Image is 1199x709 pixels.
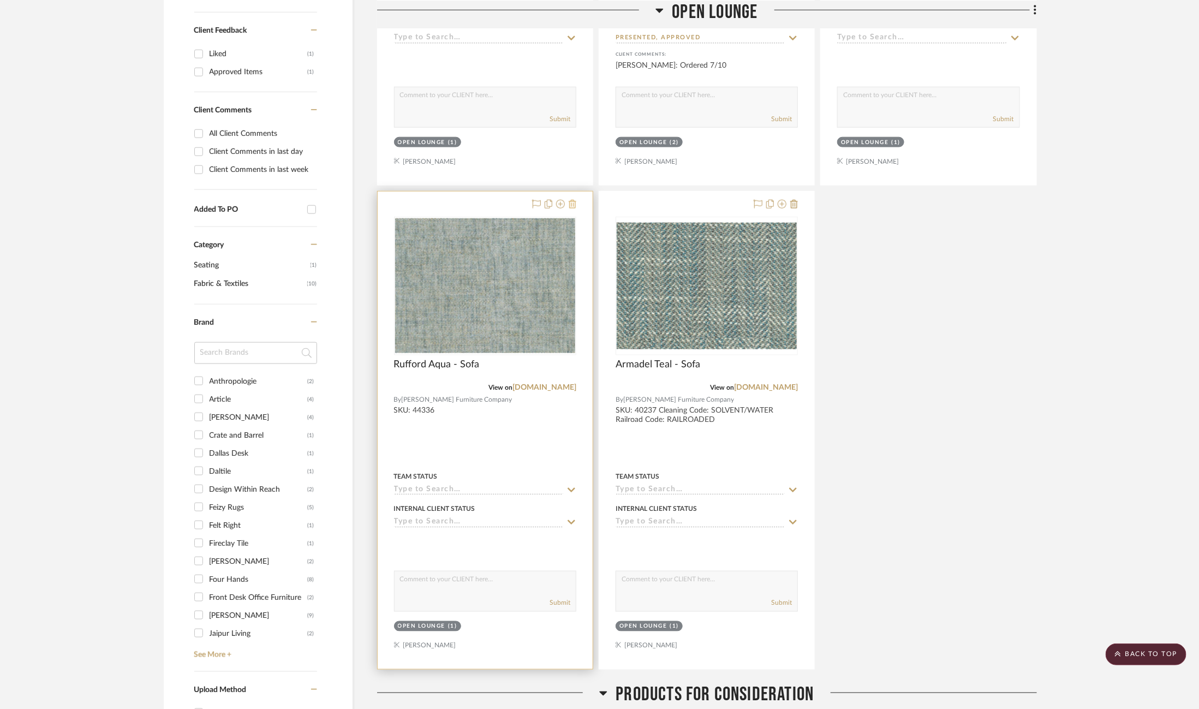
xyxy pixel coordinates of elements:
[308,499,314,516] div: (5)
[194,106,252,114] span: Client Comments
[616,60,798,82] div: [PERSON_NAME]: Ordered 7/10
[734,384,798,391] a: [DOMAIN_NAME]
[616,359,700,371] span: Armadel Teal - Sofa
[395,217,576,355] div: 0
[993,114,1014,124] button: Submit
[308,427,314,444] div: (1)
[771,598,792,608] button: Submit
[841,139,889,147] div: Open Lounge
[710,384,734,391] span: View on
[448,623,457,631] div: (1)
[210,625,308,642] div: Jaipur Living
[192,642,317,660] a: See More +
[308,45,314,63] div: (1)
[308,391,314,408] div: (4)
[394,395,402,405] span: By
[550,598,570,608] button: Submit
[394,485,563,496] input: Type to Search…
[311,257,317,274] span: (1)
[398,623,446,631] div: Open Lounge
[394,504,475,514] div: Internal Client Status
[550,114,570,124] button: Submit
[210,125,314,142] div: All Client Comments
[670,139,679,147] div: (2)
[210,161,314,178] div: Client Comments in last week
[194,256,308,275] span: Seating
[210,517,308,534] div: Felt Right
[395,218,575,353] img: Rufford Aqua - Sofa
[670,623,679,631] div: (1)
[210,409,308,426] div: [PERSON_NAME]
[194,241,224,250] span: Category
[837,33,1006,44] input: Type to Search…
[308,409,314,426] div: (4)
[619,139,667,147] div: Open Lounge
[616,472,659,481] div: Team Status
[210,589,308,606] div: Front Desk Office Furniture
[308,517,314,534] div: (1)
[194,205,302,215] div: Added To PO
[308,445,314,462] div: (1)
[210,63,308,81] div: Approved Items
[210,463,308,480] div: Daltile
[308,571,314,588] div: (8)
[616,33,785,44] input: Type to Search…
[394,359,480,371] span: Rufford Aqua - Sofa
[194,27,247,34] span: Client Feedback
[308,373,314,390] div: (2)
[771,114,792,124] button: Submit
[623,395,734,405] span: [PERSON_NAME] Furniture Company
[892,139,901,147] div: (1)
[616,395,623,405] span: By
[398,139,446,147] div: Open Lounge
[210,445,308,462] div: Dallas Desk
[616,517,785,528] input: Type to Search…
[512,384,576,391] a: [DOMAIN_NAME]
[616,683,814,707] span: Products For Consideration
[194,686,247,694] span: Upload Method
[210,373,308,390] div: Anthropologie
[308,481,314,498] div: (2)
[194,342,317,364] input: Search Brands
[619,623,667,631] div: Open Lounge
[194,275,305,293] span: Fabric & Textiles
[210,553,308,570] div: [PERSON_NAME]
[210,391,308,408] div: Article
[1106,644,1186,665] scroll-to-top-button: BACK TO TOP
[210,499,308,516] div: Feizy Rugs
[210,571,308,588] div: Four Hands
[308,589,314,606] div: (2)
[308,535,314,552] div: (1)
[394,472,438,481] div: Team Status
[616,485,785,496] input: Type to Search…
[394,517,563,528] input: Type to Search…
[308,463,314,480] div: (1)
[210,427,308,444] div: Crate and Barrel
[308,607,314,624] div: (9)
[617,223,797,349] img: Armadel Teal - Sofa
[210,481,308,498] div: Design Within Reach
[616,504,697,514] div: Internal Client Status
[488,384,512,391] span: View on
[308,625,314,642] div: (2)
[394,33,563,44] input: Type to Search…
[210,535,308,552] div: Fireclay Tile
[307,275,317,293] span: (10)
[616,217,797,355] div: 0
[194,319,214,326] span: Brand
[210,143,314,160] div: Client Comments in last day
[402,395,512,405] span: [PERSON_NAME] Furniture Company
[308,63,314,81] div: (1)
[210,607,308,624] div: [PERSON_NAME]
[448,139,457,147] div: (1)
[210,45,308,63] div: Liked
[308,553,314,570] div: (2)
